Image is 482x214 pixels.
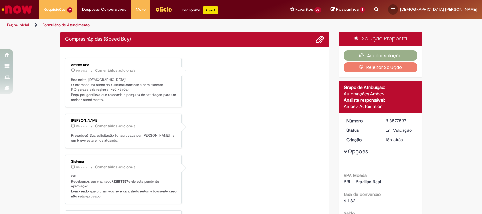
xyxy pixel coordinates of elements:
[71,133,177,143] p: Prezado(a), Sua solicitação foi aprovada por [PERSON_NAME] , e em breve estaremos atuando.
[344,191,381,197] b: taxa de conversão
[5,19,316,31] ul: Trilhas de página
[76,165,87,169] time: 29/09/2025 15:03:24
[71,63,177,67] div: Ambev RPA
[385,137,403,143] time: 29/09/2025 15:03:12
[344,103,417,110] div: Ambev Automation
[65,37,131,42] h2: Compras rápidas (Speed Buy) Histórico de tíquete
[203,6,218,14] p: +GenAi
[112,179,128,184] b: R13577537
[336,6,359,12] span: Rascunhos
[342,117,381,124] dt: Número
[182,6,218,14] div: Padroniza
[71,174,177,199] p: Olá! Recebemos seu chamado e ele esta pendente aprovação.
[43,23,90,28] a: Formulário de Atendimento
[1,3,33,16] img: ServiceNow
[95,164,136,170] small: Comentários adicionais
[44,6,66,13] span: Requisições
[155,4,172,14] img: click_logo_yellow_360x200.png
[344,179,381,184] span: BRL - Brazilian Real
[344,62,417,72] button: Rejeitar Solução
[342,127,381,133] dt: Status
[385,137,415,143] div: 29/09/2025 15:03:12
[71,77,177,103] p: Boa noite, [DEMOGRAPHIC_DATA]! O chamado foi atendido automaticamente e com sucesso. P.O gerado s...
[385,117,415,124] div: R13577537
[344,172,367,178] b: RPA Moeda
[339,32,422,46] div: Solução Proposta
[136,6,146,13] span: More
[71,119,177,123] div: [PERSON_NAME]
[344,84,417,90] div: Grupo de Atribuição:
[295,6,313,13] span: Favoritos
[385,127,415,133] div: Em Validação
[391,7,395,11] span: TT
[76,69,87,73] span: 14h atrás
[76,124,87,128] time: 29/09/2025 15:13:44
[400,7,477,12] span: [DEMOGRAPHIC_DATA] [PERSON_NAME]
[76,69,87,73] time: 29/09/2025 18:42:43
[344,90,417,97] div: Automações Ambev
[344,97,417,103] div: Analista responsável:
[82,6,126,13] span: Despesas Corporativas
[95,68,136,73] small: Comentários adicionais
[76,165,87,169] span: 18h atrás
[360,7,365,13] span: 1
[95,124,136,129] small: Comentários adicionais
[314,7,322,13] span: 30
[331,7,365,13] a: Rascunhos
[71,160,177,164] div: Sistema
[76,124,87,128] span: 17h atrás
[344,50,417,61] button: Aceitar solução
[342,137,381,143] dt: Criação
[71,189,178,199] b: Lembrando que o chamado será cancelado automaticamente caso não seja aprovado.
[7,23,29,28] a: Página inicial
[316,35,324,43] button: Adicionar anexos
[67,7,72,13] span: 9
[344,198,355,204] span: 6.1182
[385,137,403,143] span: 18h atrás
